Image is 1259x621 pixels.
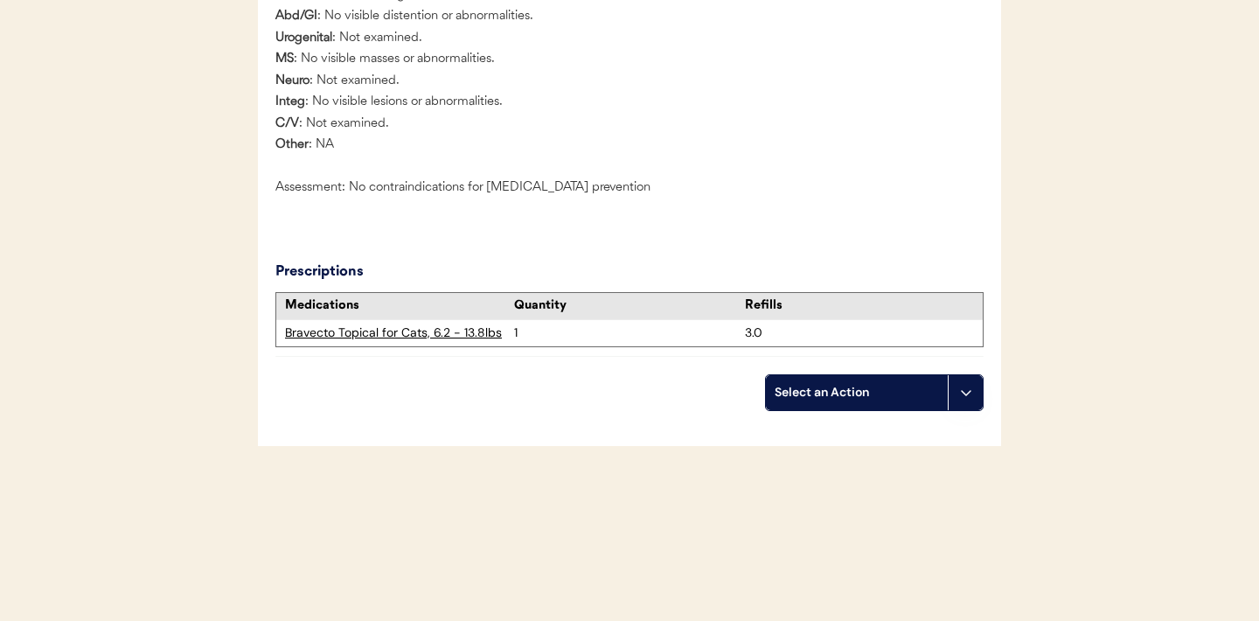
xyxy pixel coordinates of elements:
[745,297,974,315] div: Refills
[275,31,332,45] strong: Urogenital
[514,297,744,315] div: Quantity
[285,297,514,315] div: Medications
[745,324,974,342] div: 3.0
[285,324,514,342] div: Bravecto Topical for Cats, 6.2 - 13.8lbs
[275,74,310,87] strong: Neuro
[514,324,744,342] div: 1
[275,117,299,130] strong: C/V
[775,384,939,401] div: Select an Action
[275,95,305,108] strong: Integ
[275,10,317,23] strong: Abd/GI
[275,52,294,66] strong: MS
[275,138,309,151] strong: Other
[275,262,424,283] div: Prescriptions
